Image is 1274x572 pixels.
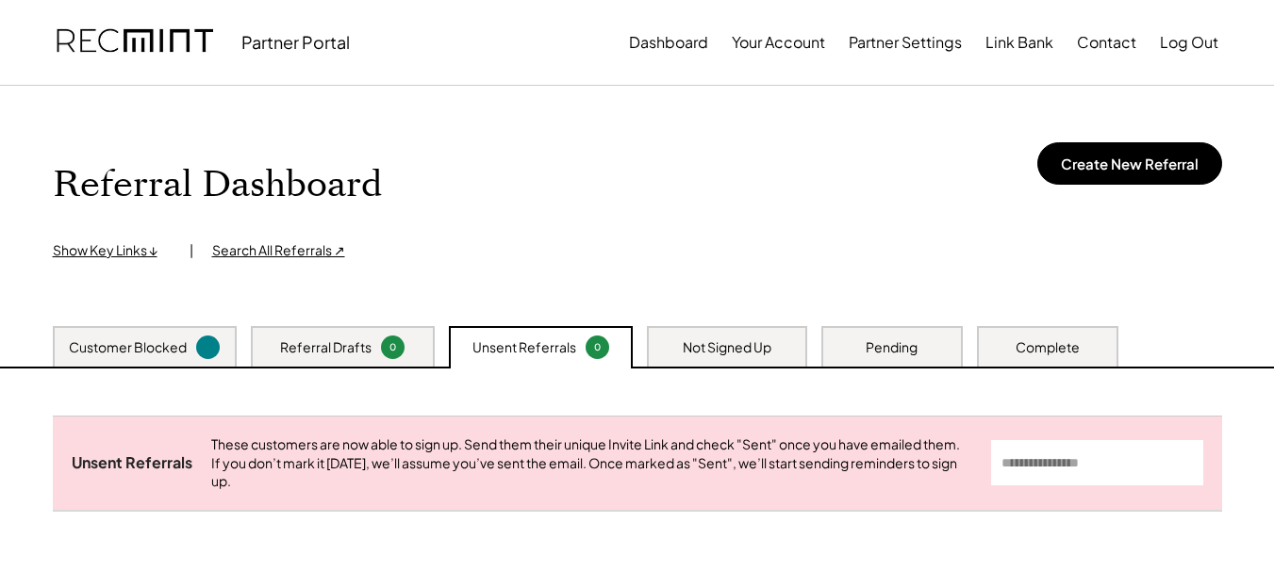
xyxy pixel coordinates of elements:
[448,133,552,237] img: yH5BAEAAAAALAAAAAABAAEAAAIBRAA7
[472,338,576,357] div: Unsent Referrals
[57,10,213,74] img: recmint-logotype%403x.png
[732,24,825,61] button: Your Account
[683,338,771,357] div: Not Signed Up
[211,435,972,491] div: These customers are now able to sign up. Send them their unique Invite Link and check "Sent" once...
[53,163,382,207] h1: Referral Dashboard
[212,241,345,260] div: Search All Referrals ↗
[53,241,171,260] div: Show Key Links ↓
[384,340,402,354] div: 0
[241,31,350,53] div: Partner Portal
[985,24,1053,61] button: Link Bank
[866,338,918,357] div: Pending
[69,338,187,357] div: Customer Blocked
[72,453,192,473] div: Unsent Referrals
[1037,142,1222,185] button: Create New Referral
[629,24,708,61] button: Dashboard
[190,241,193,260] div: |
[1160,24,1218,61] button: Log Out
[588,340,606,354] div: 0
[1016,338,1080,357] div: Complete
[1077,24,1136,61] button: Contact
[280,338,372,357] div: Referral Drafts
[849,24,962,61] button: Partner Settings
